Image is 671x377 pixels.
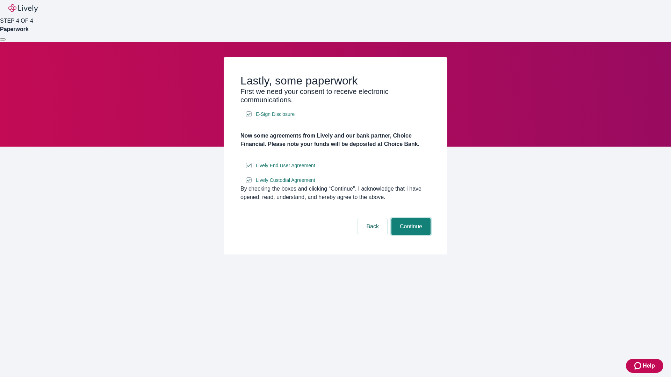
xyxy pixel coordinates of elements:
span: E-Sign Disclosure [256,111,295,118]
a: e-sign disclosure document [254,110,296,119]
a: e-sign disclosure document [254,176,317,185]
button: Continue [391,218,431,235]
h4: Now some agreements from Lively and our bank partner, Choice Financial. Please note your funds wi... [240,132,431,148]
h2: Lastly, some paperwork [240,74,431,87]
svg: Zendesk support icon [634,362,643,370]
img: Lively [8,4,38,13]
span: Lively Custodial Agreement [256,177,315,184]
a: e-sign disclosure document [254,161,317,170]
div: By checking the boxes and clicking “Continue", I acknowledge that I have opened, read, understand... [240,185,431,201]
span: Help [643,362,655,370]
span: Lively End User Agreement [256,162,315,169]
h3: First we need your consent to receive electronic communications. [240,87,431,104]
button: Back [358,218,387,235]
button: Zendesk support iconHelp [626,359,663,373]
